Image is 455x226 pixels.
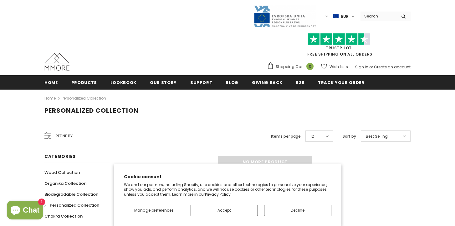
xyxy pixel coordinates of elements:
[44,106,139,115] span: Personalized Collection
[44,53,69,71] img: MMORE Cases
[44,189,98,200] a: Biodegradable Collection
[44,75,58,89] a: Home
[341,13,349,20] span: EUR
[124,205,184,216] button: Manage preferences
[44,80,58,86] span: Home
[191,205,258,216] button: Accept
[318,75,364,89] a: Track your order
[56,133,73,140] span: Refine by
[44,211,83,222] a: Chakra Collection
[252,75,282,89] a: Giving back
[124,174,331,180] h2: Cookie consent
[253,5,316,28] img: Javni Razpis
[360,12,396,21] input: Search Site
[62,96,106,101] a: Personalized Collection
[44,167,80,178] a: Wood Collection
[321,61,348,72] a: Wish Lists
[296,80,304,86] span: B2B
[190,80,212,86] span: support
[71,75,97,89] a: Products
[50,202,99,208] span: Personalized Collection
[44,169,80,175] span: Wood Collection
[267,62,317,71] a: Shopping Cart 0
[253,13,316,19] a: Javni Razpis
[44,191,98,197] span: Biodegradable Collection
[369,64,373,70] span: or
[110,75,136,89] a: Lookbook
[226,80,238,86] span: Blog
[366,133,388,140] span: Best Selling
[267,36,411,57] span: FREE SHIPPING ON ALL ORDERS
[264,205,331,216] button: Decline
[44,153,76,160] span: Categories
[44,178,86,189] a: Organika Collection
[226,75,238,89] a: Blog
[343,133,356,140] label: Sort by
[44,213,83,219] span: Chakra Collection
[326,45,352,51] a: Trustpilot
[71,80,97,86] span: Products
[308,33,370,45] img: Trust Pilot Stars
[318,80,364,86] span: Track your order
[150,75,177,89] a: Our Story
[296,75,304,89] a: B2B
[134,208,174,213] span: Manage preferences
[190,75,212,89] a: support
[306,63,314,70] span: 0
[374,64,411,70] a: Create an account
[124,182,331,197] p: We and our partners, including Shopify, use cookies and other technologies to personalize your ex...
[330,64,348,70] span: Wish Lists
[205,192,231,197] a: Privacy Policy
[44,95,56,102] a: Home
[5,201,45,221] inbox-online-store-chat: Shopify online store chat
[44,200,99,211] a: Personalized Collection
[276,64,304,70] span: Shopping Cart
[44,180,86,186] span: Organika Collection
[355,64,368,70] a: Sign In
[271,133,301,140] label: Items per page
[150,80,177,86] span: Our Story
[110,80,136,86] span: Lookbook
[310,133,314,140] span: 12
[252,80,282,86] span: Giving back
